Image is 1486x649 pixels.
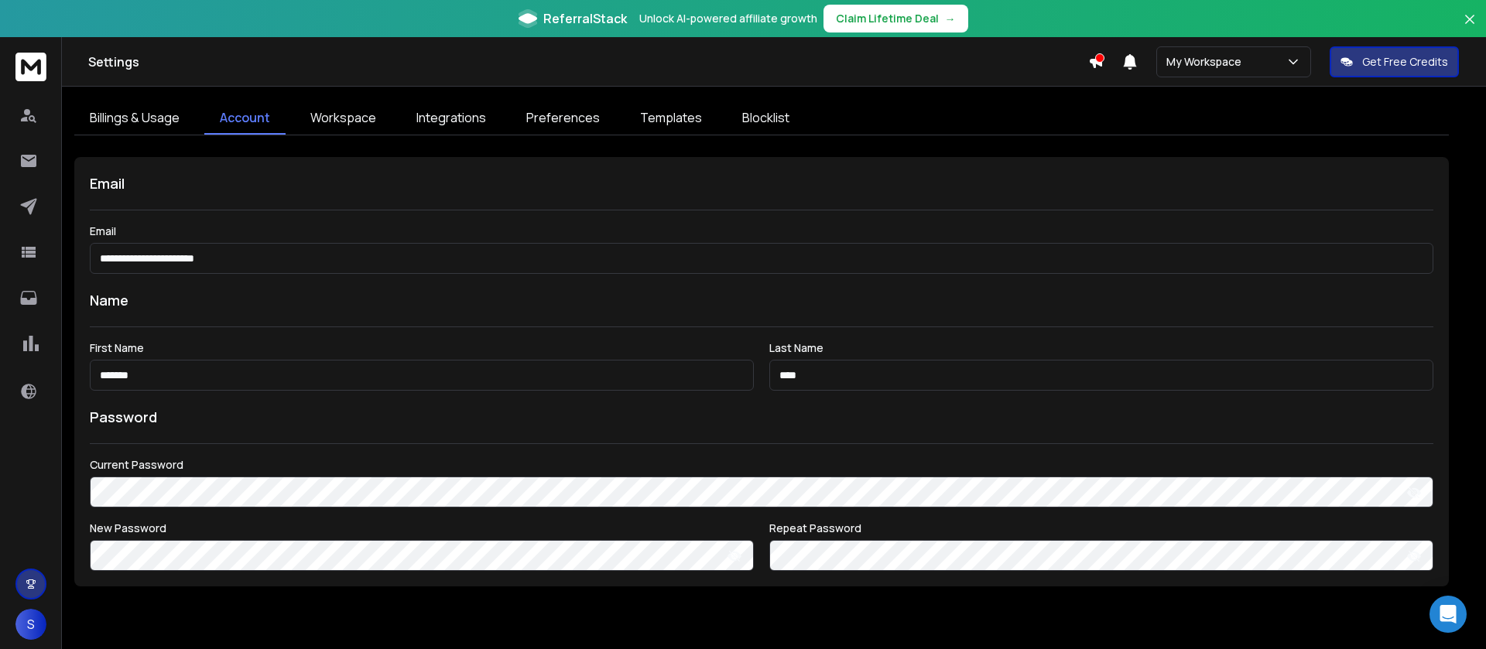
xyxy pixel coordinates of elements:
[1362,54,1448,70] p: Get Free Credits
[1460,9,1480,46] button: Close banner
[74,102,195,135] a: Billings & Usage
[1430,596,1467,633] div: Open Intercom Messenger
[1166,54,1248,70] p: My Workspace
[511,102,615,135] a: Preferences
[823,5,968,32] button: Claim Lifetime Deal→
[543,9,627,28] span: ReferralStack
[90,172,1433,194] h1: Email
[90,289,1433,311] h1: Name
[945,11,956,26] span: →
[90,459,1433,470] label: Current Password
[15,609,46,640] button: S
[204,102,286,135] a: Account
[90,226,1433,237] label: Email
[769,343,1433,354] label: Last Name
[625,102,717,135] a: Templates
[88,53,1088,71] h1: Settings
[295,102,392,135] a: Workspace
[1330,46,1459,77] button: Get Free Credits
[90,343,754,354] label: First Name
[639,11,817,26] p: Unlock AI-powered affiliate growth
[401,102,502,135] a: Integrations
[727,102,805,135] a: Blocklist
[90,523,754,534] label: New Password
[90,406,157,428] h1: Password
[769,523,1433,534] label: Repeat Password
